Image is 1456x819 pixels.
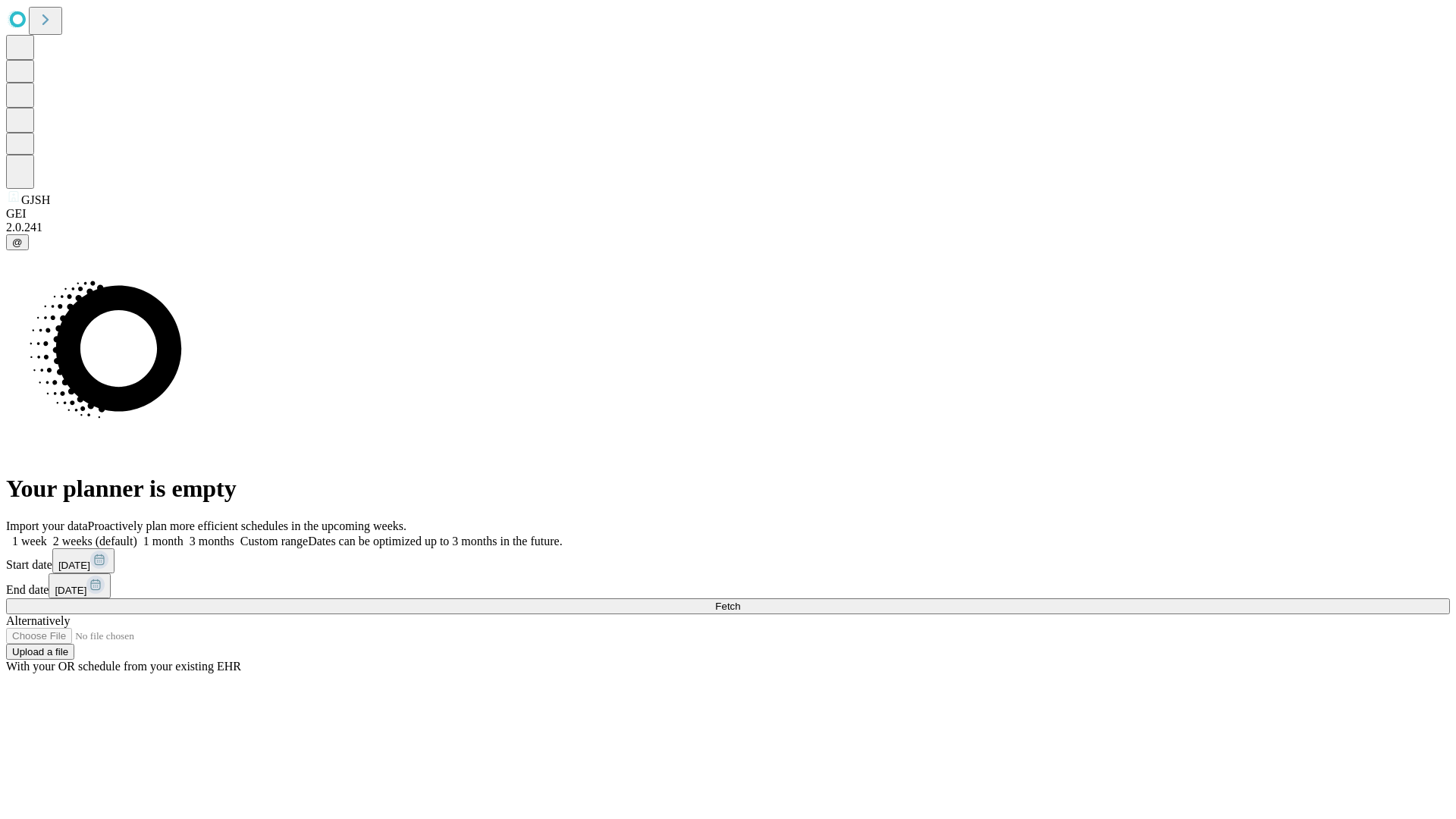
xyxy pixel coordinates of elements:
span: Alternatively [6,614,70,627]
span: 3 months [190,535,234,548]
span: Proactively plan more efficient schedules in the upcoming weeks. [88,519,406,532]
span: @ [12,237,23,248]
span: GJSH [21,193,50,206]
h1: Your planner is empty [6,475,1450,503]
button: [DATE] [52,548,115,573]
span: Fetch [715,601,740,612]
span: 1 week [12,535,47,548]
span: 2 weeks (default) [53,535,137,548]
div: End date [6,573,1450,598]
span: With your OR schedule from your existing EHR [6,660,241,673]
span: [DATE] [58,560,90,571]
span: Import your data [6,519,88,532]
div: Start date [6,548,1450,573]
span: Dates can be optimized up to 3 months in the future. [308,535,562,548]
button: [DATE] [49,573,111,598]
span: [DATE] [55,585,86,596]
button: @ [6,234,29,250]
button: Fetch [6,598,1450,614]
div: GEI [6,207,1450,221]
span: 1 month [143,535,184,548]
span: Custom range [240,535,308,548]
div: 2.0.241 [6,221,1450,234]
button: Upload a file [6,644,74,660]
